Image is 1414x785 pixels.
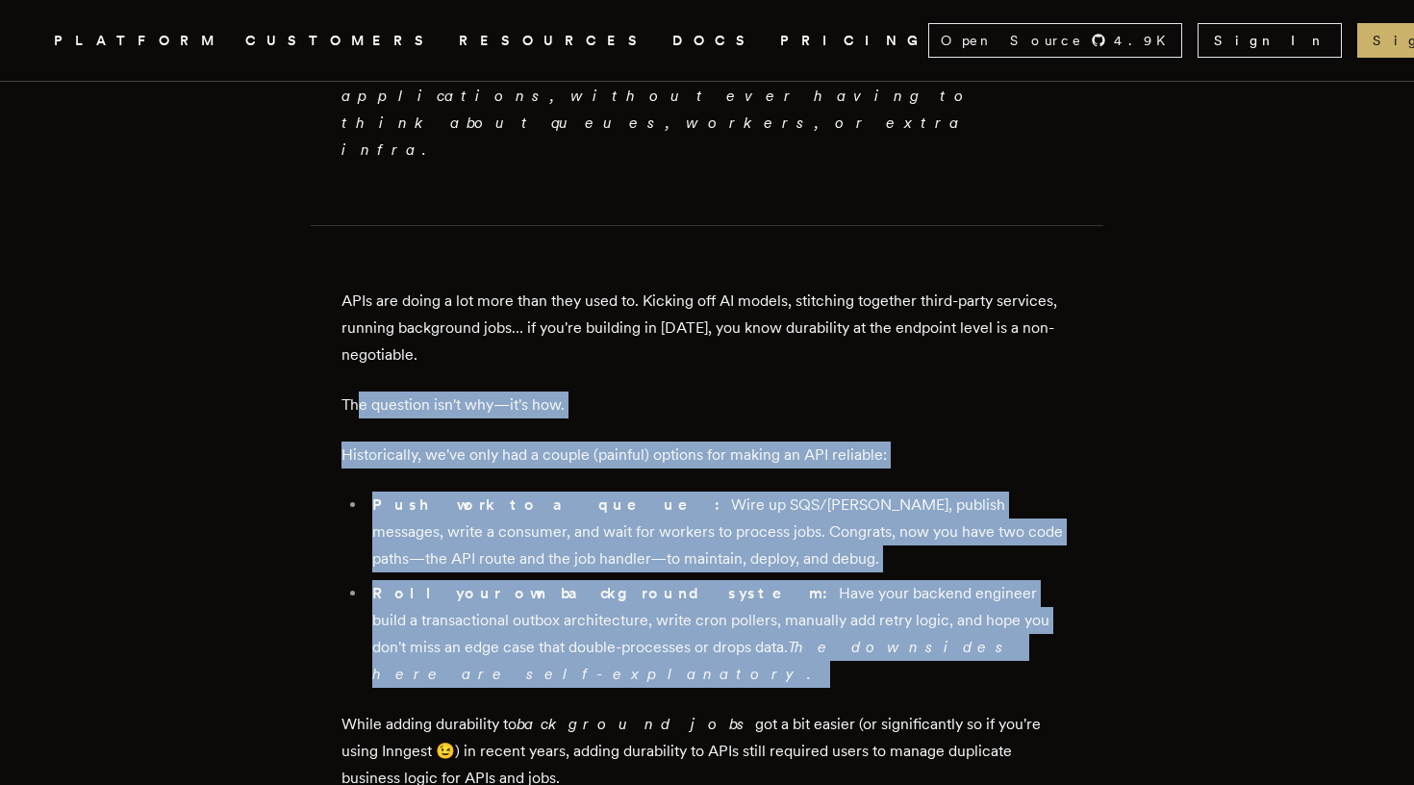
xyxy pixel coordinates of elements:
[780,29,928,53] a: PRICING
[341,392,1073,418] p: The question isn't why—it's how.
[459,29,649,53] button: RESOURCES
[372,584,839,602] strong: Roll your own background system:
[517,715,755,733] em: background jobs
[672,29,757,53] a: DOCS
[1198,23,1342,58] a: Sign In
[54,29,222,53] button: PLATFORM
[941,31,1083,50] span: Open Source
[341,288,1073,368] p: APIs are doing a lot more than they used to. Kicking off AI models, stitching together third-part...
[366,492,1073,572] li: Wire up SQS/[PERSON_NAME], publish messages, write a consumer, and wait for workers to process jo...
[1114,31,1177,50] span: 4.9 K
[366,580,1073,688] li: Have your backend engineer build a transactional outbox architecture, write cron pollers, manuall...
[341,442,1073,468] p: Historically, we've only had a couple (painful) options for making an API reliable:
[372,495,731,514] strong: Push work to a queue:
[245,29,436,53] a: CUSTOMERS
